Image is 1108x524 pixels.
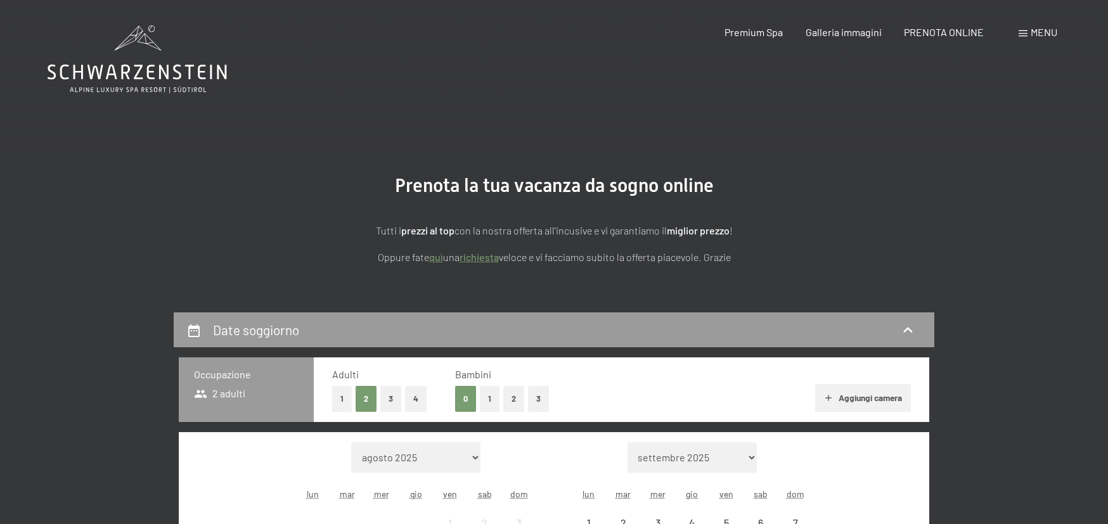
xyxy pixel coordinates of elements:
h2: Date soggiorno [213,322,299,338]
abbr: giovedì [686,489,698,499]
abbr: lunedì [583,489,595,499]
abbr: domenica [510,489,528,499]
button: 1 [480,386,499,412]
abbr: martedì [615,489,631,499]
p: Tutti i con la nostra offerta all'incusive e vi garantiamo il ! [237,222,871,239]
a: Premium Spa [725,26,783,38]
span: Bambini [455,368,491,380]
button: 4 [405,386,427,412]
a: Galleria immagini [806,26,882,38]
strong: prezzi al top [401,224,454,236]
p: Oppure fate una veloce e vi facciamo subito la offerta piacevole. Grazie [237,249,871,265]
strong: miglior prezzo [667,224,730,236]
button: 3 [528,386,549,412]
a: quì [429,251,443,263]
abbr: mercoledì [650,489,666,499]
span: Prenota la tua vacanza da sogno online [395,174,714,196]
abbr: sabato [478,489,492,499]
abbr: giovedì [410,489,422,499]
button: 1 [332,386,352,412]
abbr: martedì [340,489,355,499]
button: 0 [455,386,476,412]
button: 2 [356,386,377,412]
button: 2 [503,386,524,412]
span: Adulti [332,368,359,380]
a: richiesta [460,251,499,263]
abbr: venerdì [719,489,733,499]
abbr: domenica [787,489,804,499]
abbr: sabato [754,489,768,499]
button: 3 [380,386,401,412]
h3: Occupazione [194,367,299,381]
abbr: mercoledì [374,489,389,499]
span: Menu [1031,26,1057,38]
abbr: venerdì [443,489,457,499]
abbr: lunedì [307,489,319,499]
span: 2 adulti [194,387,245,400]
a: PRENOTA ONLINE [904,26,984,38]
button: Aggiungi camera [815,384,911,412]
